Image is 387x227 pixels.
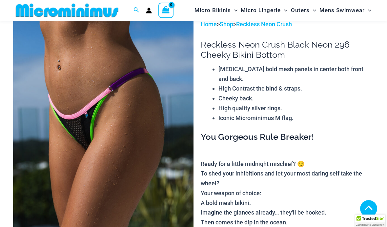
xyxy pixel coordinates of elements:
li: Cheeky back. [218,93,374,103]
li: Iconic Microminimus M flag. [218,113,374,123]
nav: Site Navigation [192,1,374,20]
a: Home [201,21,217,28]
span: Menu Toggle [365,2,371,19]
h1: Reckless Neon Crush Black Neon 296 Cheeky Bikini Bottom [201,40,374,60]
span: Micro Bikinis [194,2,231,19]
span: Mens Swimwear [319,2,365,19]
span: Menu Toggle [310,2,316,19]
a: Reckless Neon Crush [236,21,292,28]
a: Search icon link [133,6,139,14]
a: View Shopping Cart, empty [158,3,173,18]
a: Shop [220,21,233,28]
img: MM SHOP LOGO FLAT [13,3,121,18]
h3: You Gorgeous Rule Breaker! [201,132,374,143]
a: Micro LingerieMenu ToggleMenu Toggle [239,2,289,19]
span: Menu Toggle [231,2,237,19]
a: Account icon link [146,8,152,13]
a: Micro BikinisMenu ToggleMenu Toggle [193,2,239,19]
span: Outers [291,2,310,19]
div: TrustedSite Certified [355,215,385,227]
li: [MEDICAL_DATA] bold mesh panels in center both front and back. [218,64,374,84]
p: > > [201,19,374,29]
li: High Contrast the bind & straps. [218,84,374,93]
span: Micro Lingerie [241,2,281,19]
li: High quality silver rings. [218,103,374,113]
a: Mens SwimwearMenu ToggleMenu Toggle [318,2,373,19]
span: Menu Toggle [281,2,287,19]
a: OutersMenu ToggleMenu Toggle [289,2,318,19]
